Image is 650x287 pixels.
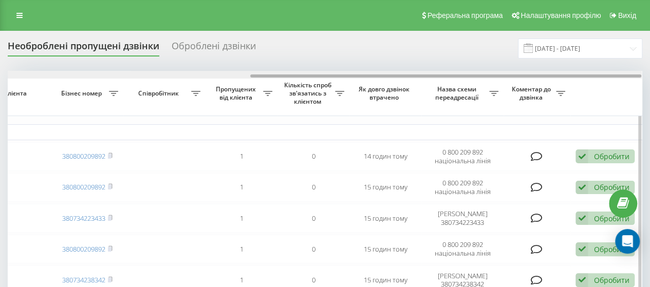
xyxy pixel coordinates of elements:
td: 1 [206,173,277,202]
div: Обробити [593,244,629,254]
a: 380734223433 [62,214,105,223]
td: 0 800 209 892 національна лінія [421,173,504,202]
td: 15 годин тому [349,173,421,202]
span: Як довго дзвінок втрачено [358,85,413,101]
div: Обробити [593,182,629,192]
span: Налаштування профілю [521,11,601,20]
a: 380800209892 [62,151,105,161]
span: Бізнес номер [57,89,109,98]
span: Реферальна програма [428,11,503,20]
span: Назва схеми переадресації [426,85,489,101]
span: Співробітник [128,89,191,98]
a: 380734238342 [62,275,105,284]
a: 380800209892 [62,244,105,254]
div: Обробити [593,275,629,285]
div: Обробити [593,214,629,223]
td: 15 годин тому [349,235,421,263]
div: Оброблені дзвінки [172,41,256,56]
span: Кількість спроб зв'язатись з клієнтом [283,81,335,105]
td: [PERSON_NAME] 380734223433 [421,204,504,233]
td: 15 годин тому [349,204,421,233]
td: 1 [206,142,277,171]
td: 14 годин тому [349,142,421,171]
span: Пропущених від клієнта [211,85,263,101]
td: 1 [206,204,277,233]
td: 0 [277,204,349,233]
div: Обробити [593,151,629,161]
td: 0 [277,235,349,263]
td: 0 800 209 892 національна лінія [421,142,504,171]
div: Open Intercom Messenger [615,229,640,254]
td: 0 [277,173,349,202]
td: 0 800 209 892 національна лінія [421,235,504,263]
td: 1 [206,235,277,263]
td: 0 [277,142,349,171]
span: Вихід [618,11,636,20]
div: Необроблені пропущені дзвінки [8,41,159,56]
a: 380800209892 [62,182,105,192]
span: Коментар до дзвінка [509,85,556,101]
